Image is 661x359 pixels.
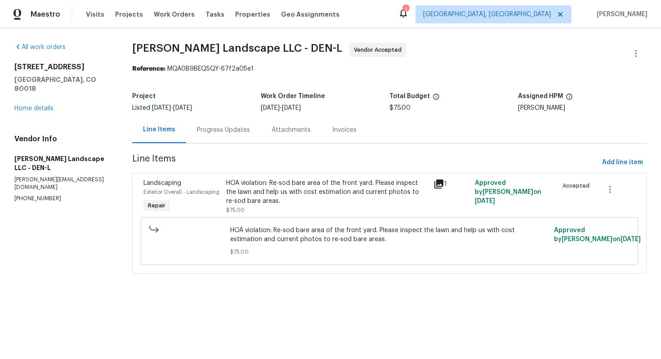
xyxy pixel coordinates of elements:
b: Reference: [132,66,165,72]
span: $75.00 [389,105,411,111]
p: [PERSON_NAME][EMAIL_ADDRESS][DOMAIN_NAME] [14,176,111,191]
span: HOA violation: Re-sod bare area of the front yard. Please inspect the lawn and help us with cost ... [230,226,549,244]
span: [DATE] [475,198,495,204]
h4: Vendor Info [14,135,111,144]
span: [DATE] [621,236,641,242]
span: $75.00 [230,247,549,256]
h5: Work Order Timeline [261,93,325,99]
span: Exterior Overall - Landscaping [143,189,219,195]
div: Attachments [272,126,311,135]
h5: Project [132,93,156,99]
span: Listed [132,105,192,111]
span: Line Items [132,154,598,171]
div: [PERSON_NAME] [518,105,647,111]
span: [PERSON_NAME] [593,10,648,19]
span: Repair [144,201,169,210]
h5: Assigned HPM [518,93,563,99]
span: Approved by [PERSON_NAME] on [475,180,541,204]
span: Projects [115,10,143,19]
div: HOA violation: Re-sod bare area of the front yard. Please inspect the lawn and help us with cost ... [226,179,428,206]
span: [GEOGRAPHIC_DATA], [GEOGRAPHIC_DATA] [423,10,551,19]
span: [PERSON_NAME] Landscape LLC - DEN-L [132,43,342,54]
p: [PHONE_NUMBER] [14,195,111,202]
div: 1 [402,5,409,14]
span: [DATE] [261,105,280,111]
span: $75.00 [226,207,245,213]
span: Visits [86,10,104,19]
span: Accepted [563,181,593,190]
span: Work Orders [154,10,195,19]
span: Vendor Accepted [354,45,405,54]
span: [DATE] [173,105,192,111]
div: Line Items [143,125,175,134]
span: [DATE] [282,105,301,111]
span: Landscaping [143,180,181,186]
div: Invoices [332,126,357,135]
a: Home details [14,105,54,112]
span: The total cost of line items that have been proposed by Opendoor. This sum includes line items th... [433,93,440,105]
div: Progress Updates [197,126,250,135]
h5: [PERSON_NAME] Landscape LLC - DEN-L [14,154,111,172]
div: 1 [433,179,469,189]
button: Add line item [598,154,647,171]
span: - [152,105,192,111]
span: Geo Assignments [281,10,339,19]
span: Add line item [602,157,643,168]
span: - [261,105,301,111]
h2: [STREET_ADDRESS] [14,63,111,72]
span: Properties [235,10,270,19]
h5: Total Budget [389,93,430,99]
span: The hpm assigned to this work order. [566,93,573,105]
span: Maestro [31,10,60,19]
h5: [GEOGRAPHIC_DATA], CO 80018 [14,75,111,93]
span: Approved by [PERSON_NAME] on [554,227,641,242]
span: [DATE] [152,105,171,111]
div: MQA0B9BEQ5QY-67f2a05e1 [132,64,647,73]
span: Tasks [205,11,224,18]
a: All work orders [14,44,66,50]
